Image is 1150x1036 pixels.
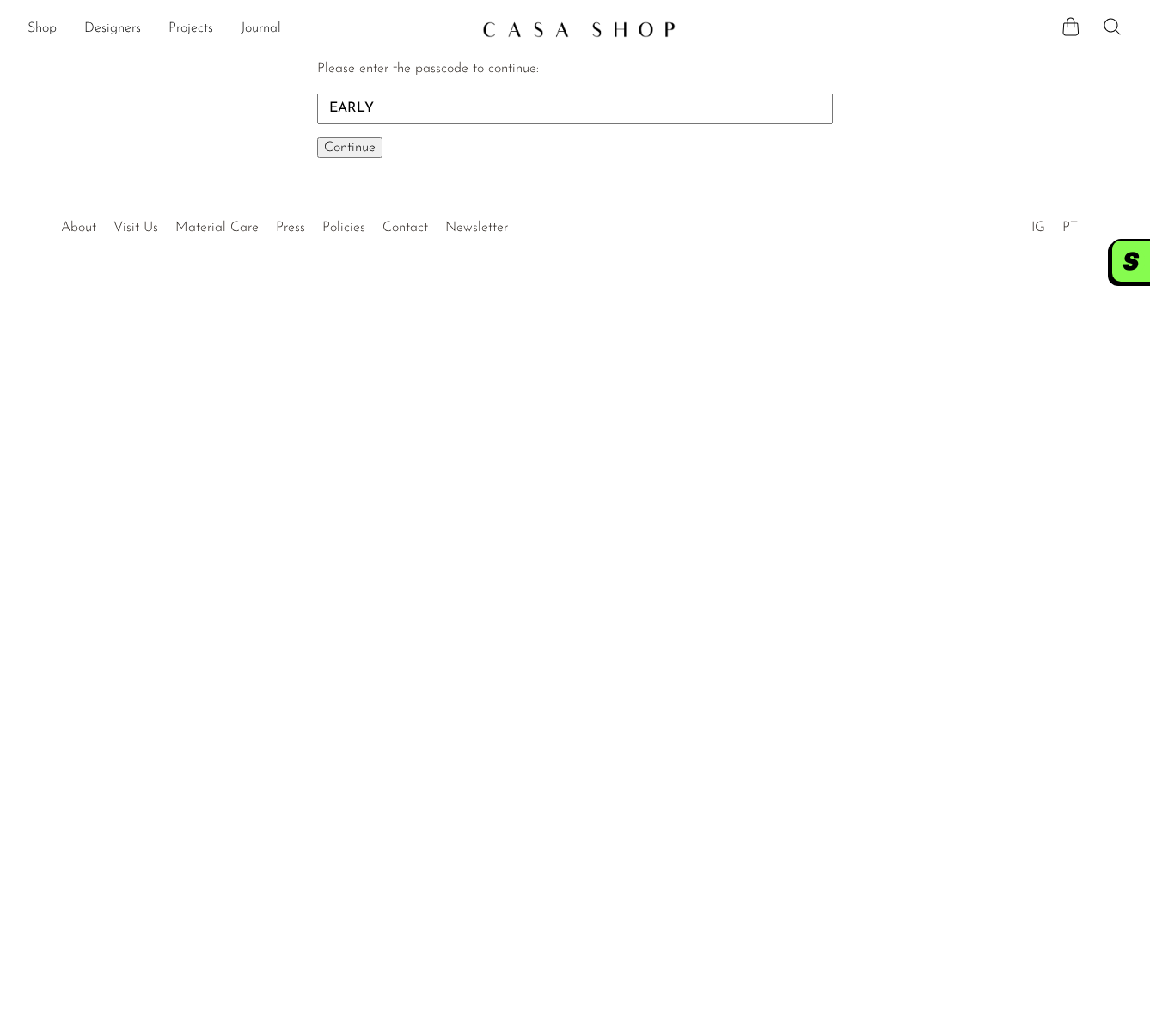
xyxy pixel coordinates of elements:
[1031,221,1045,235] a: IG
[1023,207,1086,240] ul: Social Medias
[276,221,305,235] a: Press
[322,221,365,235] a: Policies
[28,15,468,44] nav: Desktop navigation
[52,207,517,240] ul: Quick links
[317,62,539,76] label: Please enter the passcode to continue:
[168,18,213,40] a: Projects
[28,18,57,40] a: Shop
[113,221,158,235] a: Visit Us
[317,137,382,158] button: Continue
[28,15,468,44] ul: NEW HEADER MENU
[61,221,96,235] a: About
[84,18,141,40] a: Designers
[324,141,376,155] span: Continue
[241,18,281,40] a: Journal
[382,221,428,235] a: Contact
[175,221,259,235] a: Material Care
[1062,221,1078,235] a: PT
